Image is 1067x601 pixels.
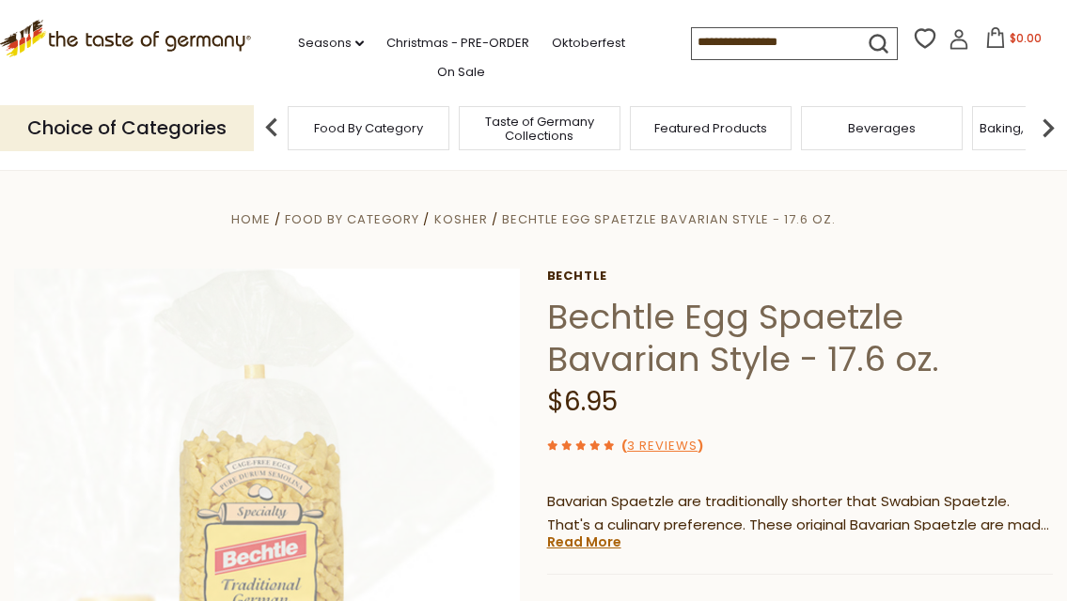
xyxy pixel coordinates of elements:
a: Featured Products [654,121,767,135]
a: Bechtle Egg Spaetzle Bavarian Style - 17.6 oz. [502,210,836,228]
span: $6.95 [547,383,618,420]
a: Kosher [434,210,488,228]
a: Taste of Germany Collections [464,115,615,143]
a: Food By Category [314,121,423,135]
a: On Sale [437,62,485,83]
a: Beverages [848,121,916,135]
a: Home [231,210,271,228]
a: Seasons [298,33,364,54]
a: Food By Category [285,210,419,228]
a: Bechtle [547,269,1053,284]
a: Read More [547,532,621,551]
button: $0.00 [973,27,1053,55]
img: next arrow [1029,109,1067,146]
span: ( ) [621,437,703,455]
a: Christmas - PRE-ORDER [386,33,529,54]
a: Oktoberfest [552,33,625,54]
a: 3 Reviews [627,437,698,456]
span: $0.00 [1010,30,1042,46]
h1: Bechtle Egg Spaetzle Bavarian Style - 17.6 oz. [547,296,1053,380]
img: previous arrow [253,109,290,146]
p: Bavarian Spaetzle are traditionally shorter that Swabian Spaetzle. That's a culinary preference. ... [547,490,1053,537]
